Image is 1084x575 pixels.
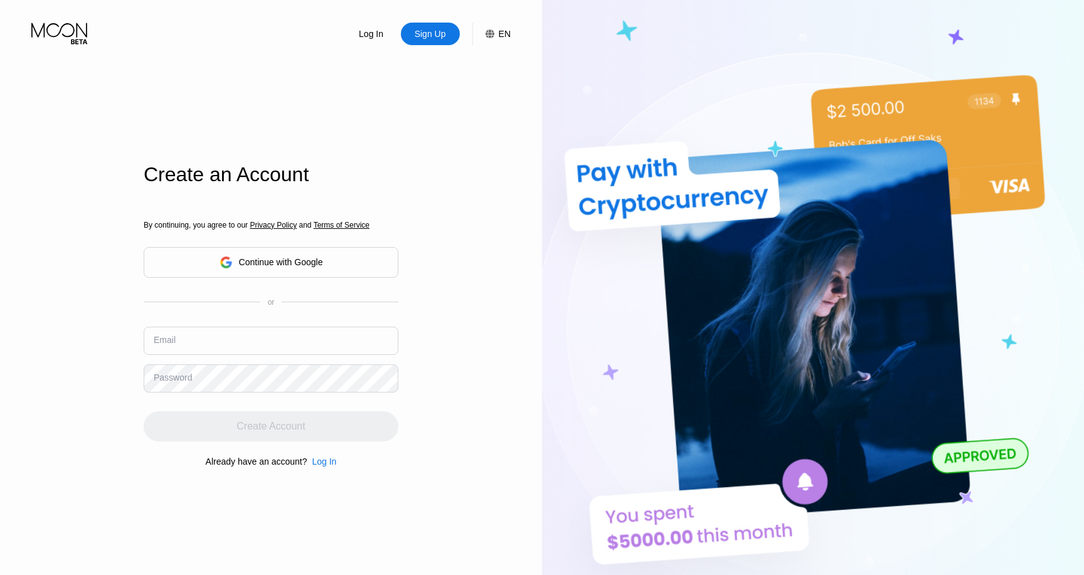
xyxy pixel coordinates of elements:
[358,28,385,40] div: Log In
[297,221,314,229] span: and
[312,456,336,467] div: Log In
[472,23,511,45] div: EN
[154,372,192,382] div: Password
[239,257,323,267] div: Continue with Google
[401,23,460,45] div: Sign Up
[268,298,275,307] div: or
[250,221,297,229] span: Privacy Policy
[499,29,511,39] div: EN
[206,456,307,467] div: Already have an account?
[144,221,398,229] div: By continuing, you agree to our
[144,163,398,186] div: Create an Account
[342,23,401,45] div: Log In
[314,221,369,229] span: Terms of Service
[154,335,176,345] div: Email
[307,456,336,467] div: Log In
[144,247,398,278] div: Continue with Google
[413,28,447,40] div: Sign Up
